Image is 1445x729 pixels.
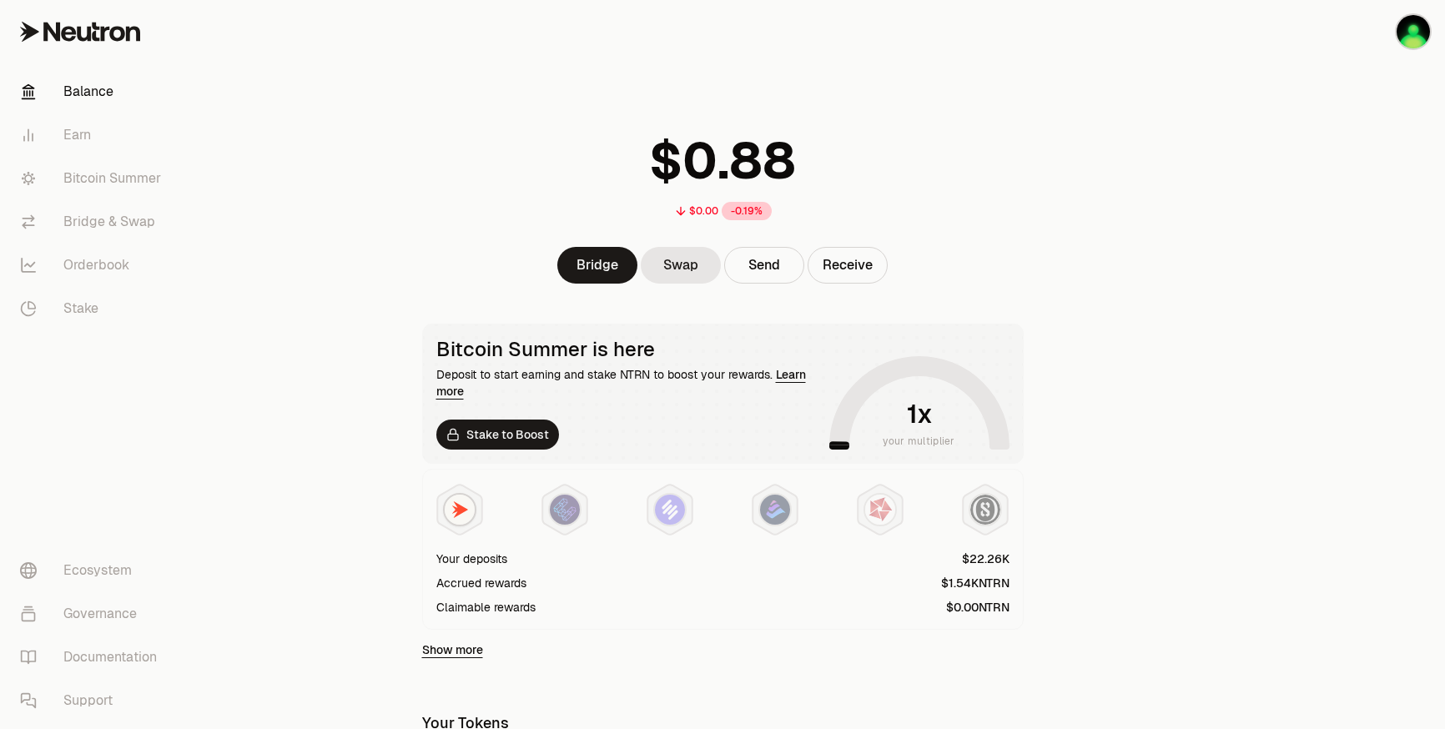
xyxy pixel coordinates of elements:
[689,204,718,218] div: $0.00
[436,551,507,567] div: Your deposits
[7,200,180,244] a: Bridge & Swap
[7,157,180,200] a: Bitcoin Summer
[436,366,823,400] div: Deposit to start earning and stake NTRN to boost your rewards.
[7,679,180,722] a: Support
[7,113,180,157] a: Earn
[7,592,180,636] a: Governance
[436,338,823,361] div: Bitcoin Summer is here
[550,495,580,525] img: EtherFi Points
[760,495,790,525] img: Bedrock Diamonds
[7,636,180,679] a: Documentation
[7,70,180,113] a: Balance
[436,575,526,591] div: Accrued rewards
[808,247,888,284] button: Receive
[7,549,180,592] a: Ecosystem
[724,247,804,284] button: Send
[865,495,895,525] img: Mars Fragments
[655,495,685,525] img: Solv Points
[436,420,559,450] a: Stake to Boost
[7,244,180,287] a: Orderbook
[422,641,483,658] a: Show more
[1397,15,1430,48] img: KO
[970,495,1000,525] img: Structured Points
[445,495,475,525] img: NTRN
[641,247,721,284] a: Swap
[557,247,637,284] a: Bridge
[722,202,772,220] div: -0.19%
[7,287,180,330] a: Stake
[883,433,955,450] span: your multiplier
[436,599,536,616] div: Claimable rewards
